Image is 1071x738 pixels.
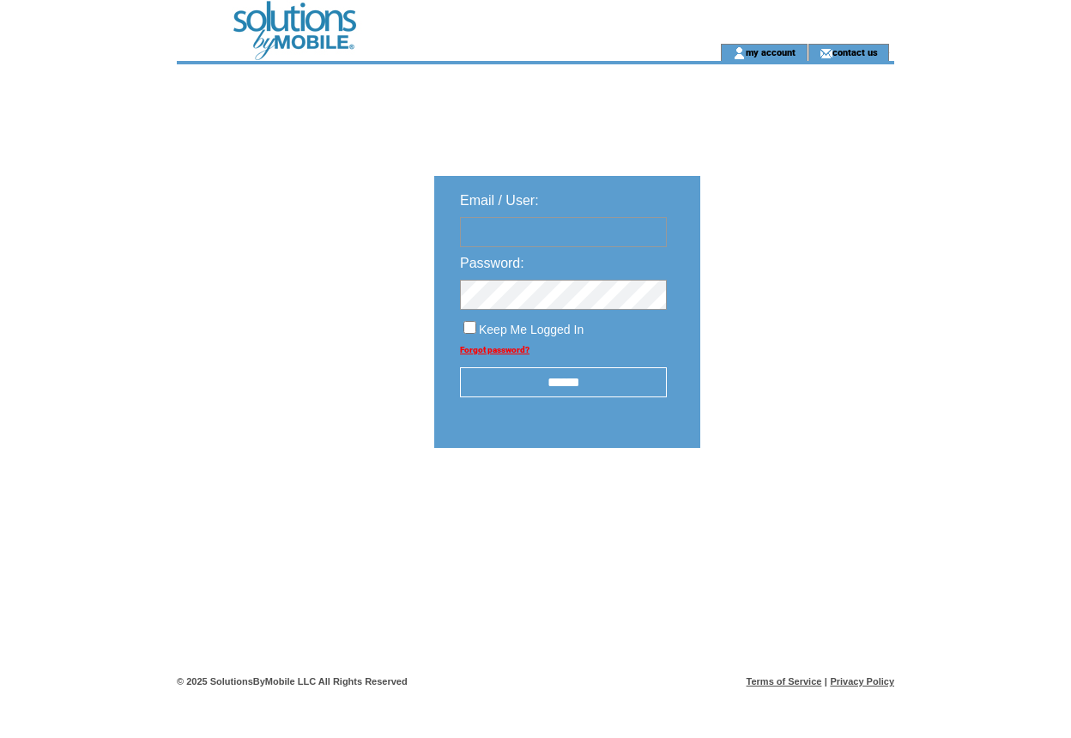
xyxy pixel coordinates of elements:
[820,46,832,60] img: contact_us_icon.gif
[460,345,529,354] a: Forgot password?
[177,676,408,687] span: © 2025 SolutionsByMobile LLC All Rights Reserved
[733,46,746,60] img: account_icon.gif
[460,256,524,270] span: Password:
[832,46,878,57] a: contact us
[747,676,822,687] a: Terms of Service
[830,676,894,687] a: Privacy Policy
[746,46,796,57] a: my account
[750,491,836,512] img: transparent.png
[825,676,827,687] span: |
[460,193,539,208] span: Email / User:
[479,323,584,336] span: Keep Me Logged In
